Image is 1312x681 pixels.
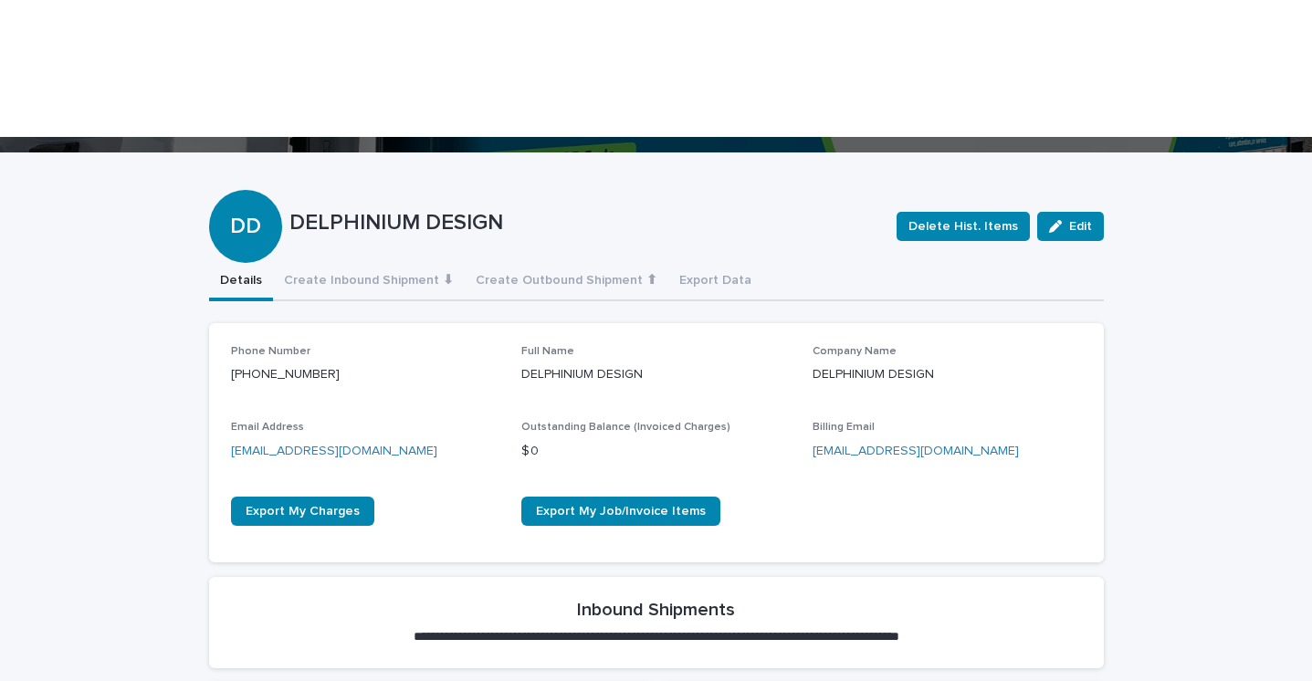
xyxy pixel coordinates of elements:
p: DELPHINIUM DESIGN [813,365,1082,384]
span: Billing Email [813,422,875,433]
a: [EMAIL_ADDRESS][DOMAIN_NAME] [231,445,437,457]
button: Delete Hist. Items [897,212,1030,241]
span: Edit [1069,220,1092,233]
a: Export My Job/Invoice Items [521,497,720,526]
span: Full Name [521,346,574,357]
p: DELPHINIUM DESIGN [289,210,882,236]
span: Export My Job/Invoice Items [536,505,706,518]
span: Export My Charges [246,505,360,518]
a: [PHONE_NUMBER] [231,368,340,381]
button: Create Inbound Shipment ⬇ [273,263,465,301]
button: Edit [1037,212,1104,241]
button: Export Data [668,263,762,301]
a: Export My Charges [231,497,374,526]
span: Phone Number [231,346,310,357]
div: DD [209,141,282,240]
h2: Inbound Shipments [577,599,735,621]
span: Delete Hist. Items [908,217,1018,236]
button: Details [209,263,273,301]
span: Company Name [813,346,897,357]
p: DELPHINIUM DESIGN [521,365,791,384]
a: [EMAIL_ADDRESS][DOMAIN_NAME] [813,445,1019,457]
button: Create Outbound Shipment ⬆ [465,263,668,301]
p: $ 0 [521,442,791,461]
span: Email Address [231,422,304,433]
span: Outstanding Balance (Invoiced Charges) [521,422,730,433]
